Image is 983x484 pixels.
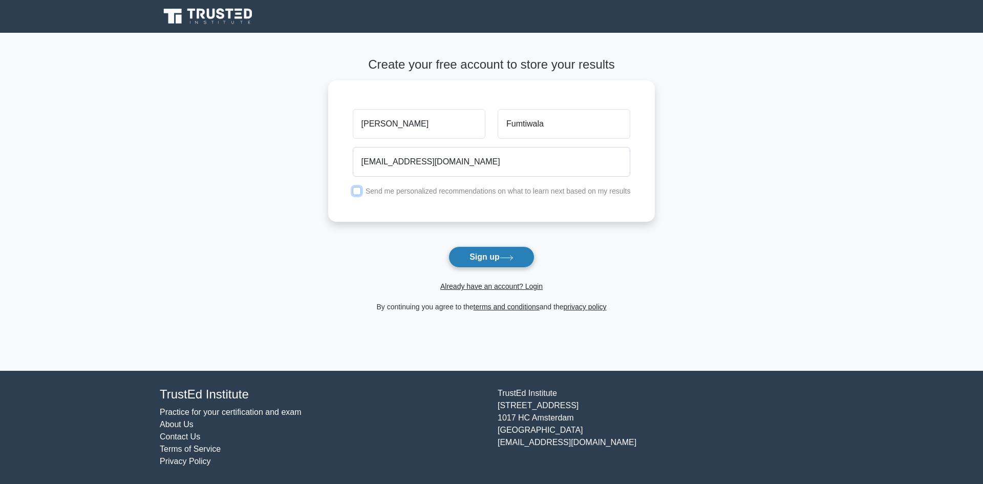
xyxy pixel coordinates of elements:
[160,445,221,453] a: Terms of Service
[160,420,194,429] a: About Us
[564,303,607,311] a: privacy policy
[498,109,630,139] input: Last name
[366,187,631,195] label: Send me personalized recommendations on what to learn next based on my results
[322,301,661,313] div: By continuing you agree to the and the
[491,387,829,468] div: TrustEd Institute [STREET_ADDRESS] 1017 HC Amsterdam [GEOGRAPHIC_DATA] [EMAIL_ADDRESS][DOMAIN_NAME]
[353,147,631,177] input: Email
[448,246,535,268] button: Sign up
[328,57,655,72] h4: Create your free account to store your results
[160,457,211,466] a: Privacy Policy
[160,387,485,402] h4: TrustEd Institute
[160,408,302,416] a: Practice for your certification and exam
[440,282,543,290] a: Already have an account? Login
[474,303,540,311] a: terms and conditions
[160,432,200,441] a: Contact Us
[353,109,485,139] input: First name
